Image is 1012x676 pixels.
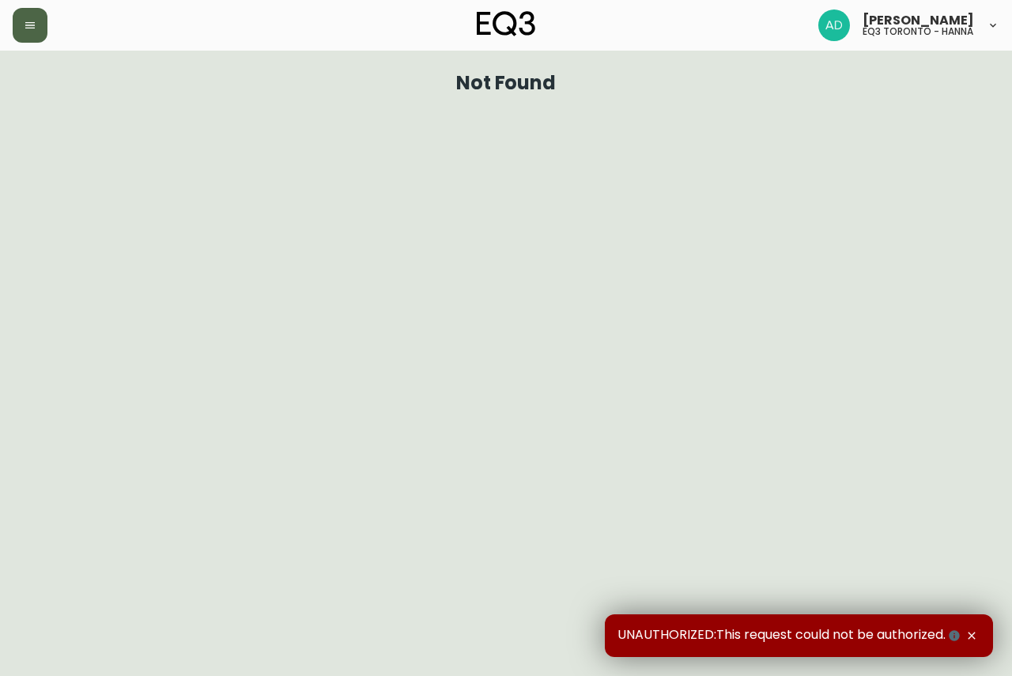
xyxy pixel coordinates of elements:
[818,9,850,41] img: 5042b7eed22bbf7d2bc86013784b9872
[456,76,557,90] h1: Not Found
[863,27,973,36] h5: eq3 toronto - hanna
[477,11,535,36] img: logo
[617,627,963,644] span: UNAUTHORIZED:This request could not be authorized.
[863,14,974,27] span: [PERSON_NAME]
